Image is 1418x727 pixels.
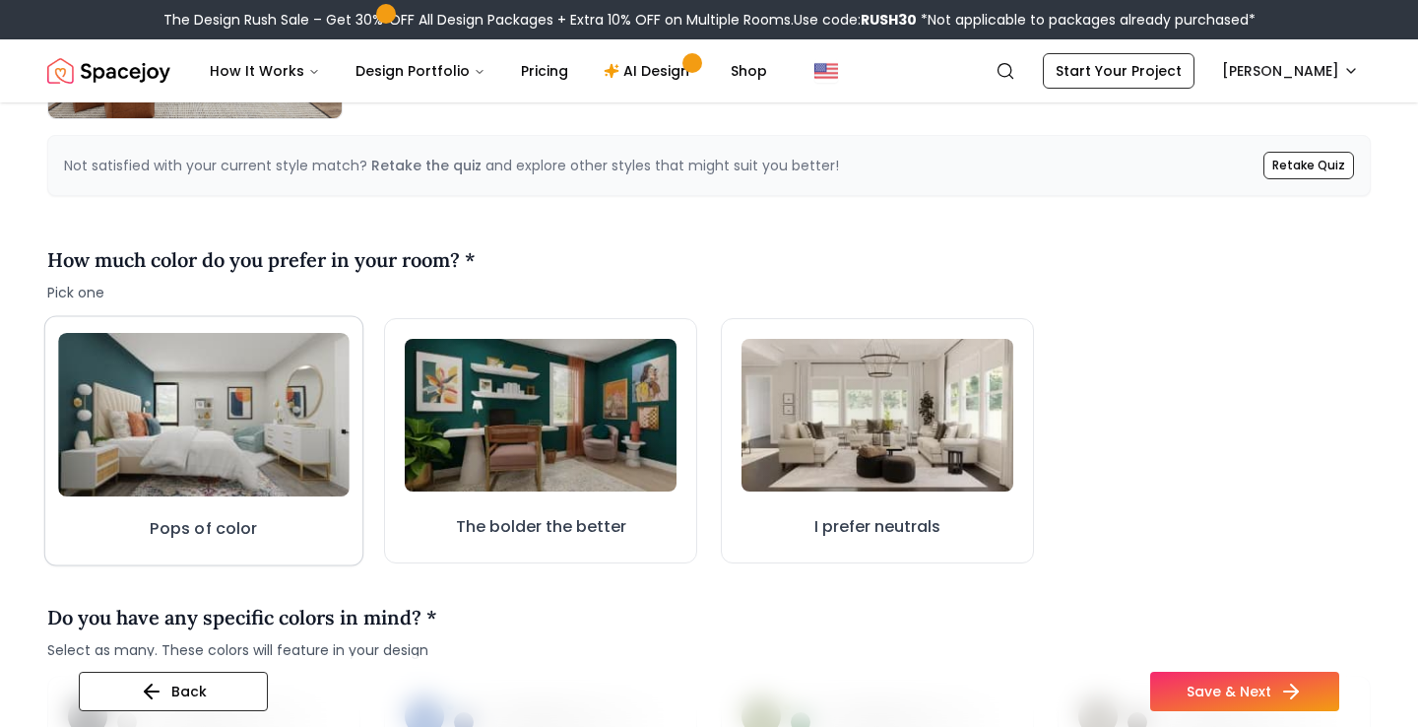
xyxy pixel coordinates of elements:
[44,316,363,566] button: Pops of colorPops of color
[194,51,336,91] button: How It Works
[47,603,437,632] h4: Do you have any specific colors in mind? *
[814,515,940,539] h3: I prefer neutrals
[47,283,476,302] span: Pick one
[456,515,626,539] h3: The bolder the better
[505,51,584,91] a: Pricing
[47,51,170,91] img: Spacejoy Logo
[715,51,783,91] a: Shop
[340,51,501,91] button: Design Portfolio
[814,59,838,83] img: United States
[1043,53,1194,89] a: Start Your Project
[1210,53,1371,89] button: [PERSON_NAME]
[861,10,917,30] b: RUSH30
[79,672,268,711] button: Back
[1150,672,1339,711] button: Save & Next
[47,39,1371,102] nav: Global
[917,10,1256,30] span: *Not applicable to packages already purchased*
[371,156,482,175] span: Retake the quiz
[163,10,1256,30] div: The Design Rush Sale – Get 30% OFF All Design Packages + Extra 10% OFF on Multiple Rooms.
[64,156,839,175] p: Not satisfied with your current style match? and explore other styles that might suit you better!
[405,339,677,492] img: The bolder the better
[721,318,1034,563] button: I prefer neutralsI prefer neutrals
[150,517,257,541] h3: Pops of color
[58,333,350,497] img: Pops of color
[741,339,1013,492] img: I prefer neutrals
[588,51,711,91] a: AI Design
[47,51,170,91] a: Spacejoy
[47,640,437,660] span: Select as many. These colors will feature in your design
[194,51,783,91] nav: Main
[384,318,697,563] button: The bolder the betterThe bolder the better
[1263,152,1354,179] a: Retake Quiz
[47,245,476,275] h4: How much color do you prefer in your room? *
[794,10,917,30] span: Use code:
